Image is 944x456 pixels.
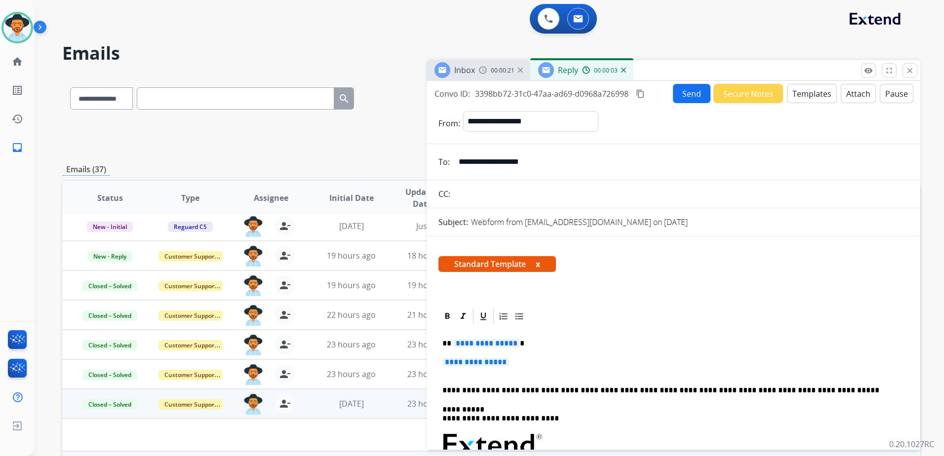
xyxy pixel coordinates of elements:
p: To: [438,156,450,168]
div: Italic [456,309,471,324]
mat-icon: fullscreen [885,66,894,75]
span: 19 hours ago [407,280,456,291]
span: Status [97,192,123,204]
img: agent-avatar [243,216,263,237]
mat-icon: person_remove [279,339,291,350]
span: Customer Support [158,370,223,380]
span: 23 hours ago [407,398,456,409]
span: New - Initial [87,222,133,232]
div: Ordered List [496,309,511,324]
p: 0.20.1027RC [889,438,934,450]
span: 22 hours ago [327,309,376,320]
mat-icon: person_remove [279,309,291,321]
img: agent-avatar [243,305,263,326]
p: Emails (37) [62,163,110,176]
p: Convo ID: [434,88,470,100]
p: Subject: [438,216,468,228]
div: Bullet List [512,309,527,324]
span: Closed – Solved [82,310,137,321]
span: Closed – Solved [82,370,137,380]
mat-icon: content_copy [636,89,645,98]
span: [DATE] [339,398,364,409]
mat-icon: inbox [11,142,23,153]
span: Closed – Solved [82,281,137,291]
p: CC: [438,188,450,200]
mat-icon: person_remove [279,250,291,262]
button: Send [673,84,710,103]
span: 19 hours ago [327,250,376,261]
span: Customer Support [158,251,223,262]
span: Just now [416,221,448,231]
img: agent-avatar [243,246,263,266]
button: Attach [841,84,876,103]
div: Underline [476,309,491,324]
span: Reply [558,65,578,76]
span: 00:00:21 [491,67,514,75]
p: From: [438,117,460,129]
mat-icon: close [905,66,914,75]
span: Customer Support [158,340,223,350]
span: Reguard CS [168,222,213,232]
button: Pause [880,84,913,103]
button: Secure Notes [713,84,783,103]
span: Type [181,192,199,204]
img: agent-avatar [243,335,263,355]
mat-icon: remove_red_eye [864,66,873,75]
mat-icon: search [338,93,350,105]
span: 3398bb72-31c0-47aa-ad69-d0968a726998 [475,88,629,99]
span: Initial Date [329,192,374,204]
mat-icon: history [11,113,23,125]
mat-icon: home [11,56,23,68]
span: [DATE] [339,221,364,231]
span: Customer Support [158,310,223,321]
mat-icon: person_remove [279,398,291,410]
span: Inbox [454,65,475,76]
span: Closed – Solved [82,399,137,410]
p: Webform from [EMAIL_ADDRESS][DOMAIN_NAME] on [DATE] [471,216,688,228]
span: 23 hours ago [327,339,376,350]
button: x [536,258,540,270]
span: 23 hours ago [407,339,456,350]
span: Standard Template [438,256,556,272]
span: Assignee [254,192,288,204]
mat-icon: person_remove [279,368,291,380]
span: 23 hours ago [327,369,376,380]
img: agent-avatar [243,394,263,415]
div: Bold [440,309,455,324]
mat-icon: list_alt [11,84,23,96]
span: Closed – Solved [82,340,137,350]
img: avatar [3,14,31,41]
span: 23 hours ago [407,369,456,380]
span: Customer Support [158,281,223,291]
span: 19 hours ago [327,280,376,291]
img: agent-avatar [243,364,263,385]
span: 18 hours ago [407,250,456,261]
mat-icon: person_remove [279,220,291,232]
img: agent-avatar [243,275,263,296]
h2: Emails [62,43,920,63]
span: Customer Support [158,399,223,410]
span: 00:00:03 [594,67,618,75]
span: New - Reply [87,251,132,262]
span: 21 hours ago [407,309,456,320]
span: Updated Date [400,186,444,210]
button: Templates [787,84,837,103]
mat-icon: person_remove [279,279,291,291]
